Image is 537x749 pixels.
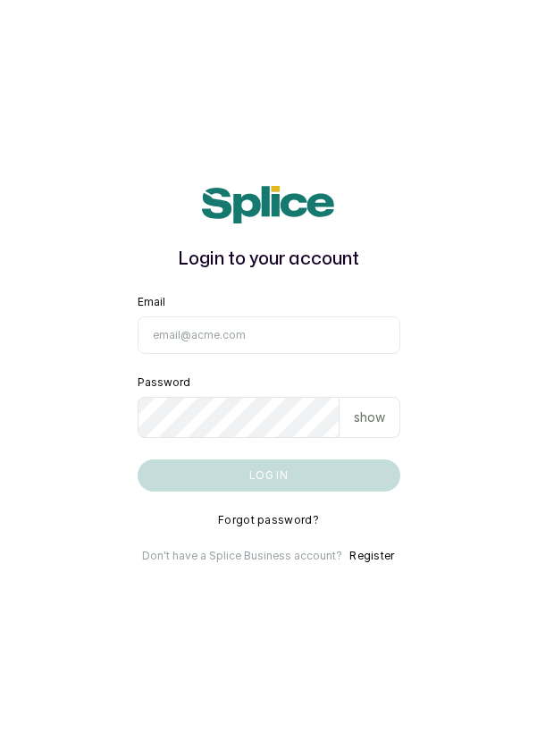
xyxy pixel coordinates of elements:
button: Register [349,549,394,563]
p: show [354,408,385,426]
button: Forgot password? [218,513,319,527]
input: email@acme.com [138,316,400,354]
button: Log in [138,459,400,492]
label: Password [138,375,190,390]
label: Email [138,295,165,309]
p: Don't have a Splice Business account? [142,549,342,563]
h1: Login to your account [138,245,400,274]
